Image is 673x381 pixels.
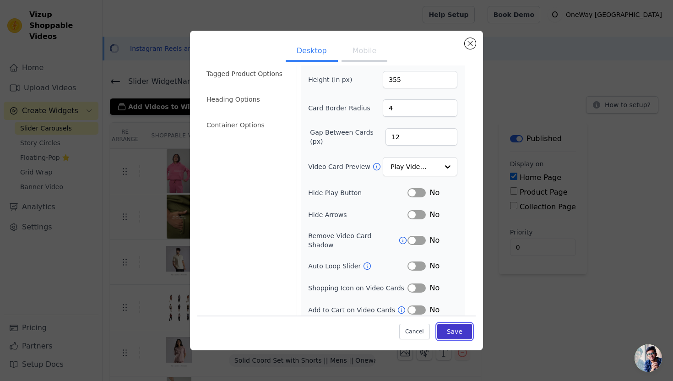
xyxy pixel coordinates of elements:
span: No [429,305,440,316]
span: No [429,283,440,294]
li: Heading Options [201,90,291,109]
label: Remove Video Card Shadow [308,231,398,250]
label: Add to Cart on Video Cards [308,305,397,315]
li: Tagged Product Options [201,65,291,83]
label: Hide Arrows [308,210,407,219]
label: Shopping Icon on Video Cards [308,283,407,293]
button: Desktop [286,42,338,62]
label: Gap Between Cards (px) [310,128,385,146]
label: Card Border Radius [308,103,370,113]
div: Open chat [635,344,662,372]
label: Video Card Preview [308,162,372,171]
label: Height (in px) [308,75,358,84]
label: Auto Loop Slider [308,261,363,271]
button: Cancel [399,324,430,339]
label: Hide Play Button [308,188,407,197]
span: No [429,235,440,246]
li: Container Options [201,116,291,134]
span: No [429,209,440,220]
span: No [429,187,440,198]
span: No [429,261,440,272]
button: Mobile [342,42,387,62]
button: Close modal [465,38,476,49]
button: Save [437,324,472,339]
